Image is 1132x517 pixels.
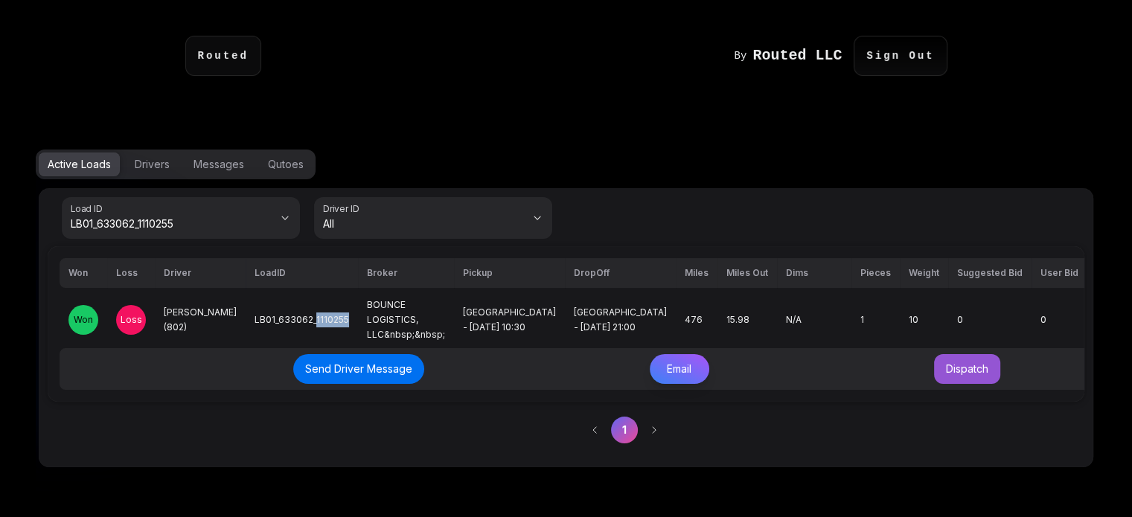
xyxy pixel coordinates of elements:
button: Email [650,354,709,384]
th: Weight [900,258,948,288]
button: Dispatch [934,354,1000,384]
th: LoadID [246,258,358,288]
th: Miles Out [717,258,777,288]
span: LB01_633062_1110255 [71,216,273,231]
div: Options [36,150,316,179]
th: Driver [155,258,246,288]
span: 1 [860,314,864,325]
code: Sign Out [866,48,934,63]
span: 10 [909,314,918,325]
th: DropOff [565,258,676,288]
button: Driver IDAll [314,197,552,239]
label: Driver ID [323,202,364,215]
span: Won [74,314,93,326]
div: Options [36,150,1096,179]
div: Messages [194,157,244,172]
span: N/A [786,314,802,325]
div: Active Loads [48,157,111,172]
nav: pagination navigation [574,409,1078,451]
button: Send Driver Message [293,354,424,384]
span: LB01_633062_1110255 [255,314,349,325]
span: Loss [121,314,142,326]
button: Load IDLB01_633062_1110255 [62,197,300,239]
th: User Bid [1032,258,1087,288]
div: Drivers [135,157,170,172]
th: Dims [777,258,851,288]
a: By Routed LLC [734,48,854,63]
div: Qutoes [268,157,304,172]
th: Won [60,258,107,288]
span: 15.98 [726,314,749,325]
th: Suggested Bid [948,258,1032,288]
span: 0 [957,314,963,325]
label: Load ID [71,202,107,215]
span: 476 [685,314,703,325]
span: [GEOGRAPHIC_DATA] - [DATE] 21:00 [574,306,667,333]
span: All [323,216,525,231]
span: BOUNCE LOGISTICS, LLC&nbsp;&nbsp; [367,299,445,340]
th: Loss [107,258,155,288]
span: [GEOGRAPHIC_DATA] - [DATE] 10:30 [463,306,556,333]
code: Routed [198,48,249,63]
h1: Routed LLC [752,48,842,63]
span: 0 [1040,314,1046,325]
th: Miles [676,258,717,288]
th: Pieces [851,258,900,288]
span: [PERSON_NAME] (802) [164,306,237,333]
th: Broker [358,258,454,288]
button: 1 [611,417,638,443]
th: Pickup [454,258,565,288]
p: Sign Out [854,36,947,76]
